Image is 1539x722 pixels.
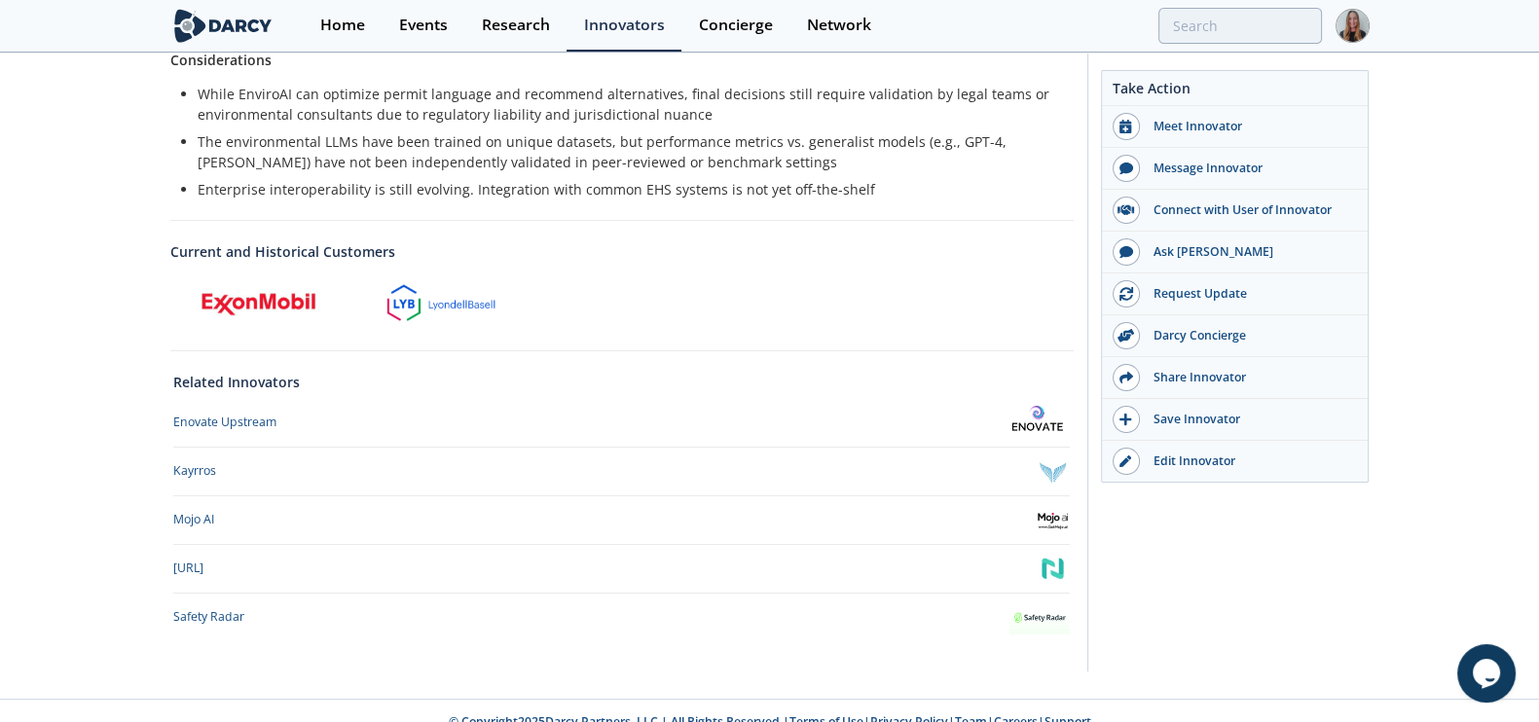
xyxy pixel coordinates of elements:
[198,179,1060,199] li: Enterprise interoperability is still evolving. Integration with common EHS systems is not yet off...
[1140,452,1358,470] div: Edit Innovator
[173,406,1070,440] a: Enovate Upstream Enovate Upstream
[1457,644,1520,703] iframe: chat widget
[1140,243,1358,261] div: Ask [PERSON_NAME]
[1140,285,1358,303] div: Request Update
[1102,78,1368,106] div: Take Action
[1036,552,1070,586] img: Neuralix.ai
[1005,406,1070,440] img: Enovate Upstream
[807,18,871,33] div: Network
[173,414,276,431] div: Enovate Upstream
[1140,160,1358,177] div: Message Innovator
[173,372,300,392] a: Related Innovators
[386,275,495,330] img: Lyondellbasell
[699,18,773,33] div: Concierge
[173,503,1070,537] a: Mojo AI Mojo AI
[1009,600,1070,634] img: Safety Radar
[173,608,244,626] div: Safety Radar
[1140,411,1358,428] div: Save Innovator
[1140,369,1358,386] div: Share Innovator
[1102,399,1368,441] button: Save Innovator
[170,9,276,43] img: logo-wide.svg
[170,51,272,69] strong: Considerations
[170,241,1074,262] a: Current and Historical Customers
[1036,454,1070,488] img: Kayrros
[173,600,1070,634] a: Safety Radar Safety Radar
[320,18,365,33] div: Home
[399,18,448,33] div: Events
[198,131,1060,172] li: The environmental LLMs have been trained on unique datasets, but performance metrics vs. generali...
[200,289,320,316] img: ExxonMobil Corporation
[173,560,203,577] div: [URL]
[1036,503,1070,537] img: Mojo AI
[198,84,1060,125] li: While EnviroAI can optimize permit language and recommend alternatives, final decisions still req...
[1158,8,1322,44] input: Advanced Search
[173,552,1070,586] a: [URL] Neuralix.ai
[173,511,214,528] div: Mojo AI
[173,454,1070,488] a: Kayrros Kayrros
[1336,9,1370,43] img: Profile
[1102,441,1368,482] a: Edit Innovator
[482,18,550,33] div: Research
[584,18,665,33] div: Innovators
[1140,201,1358,219] div: Connect with User of Innovator
[173,462,216,480] div: Kayrros
[1140,327,1358,344] div: Darcy Concierge
[1140,118,1358,135] div: Meet Innovator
